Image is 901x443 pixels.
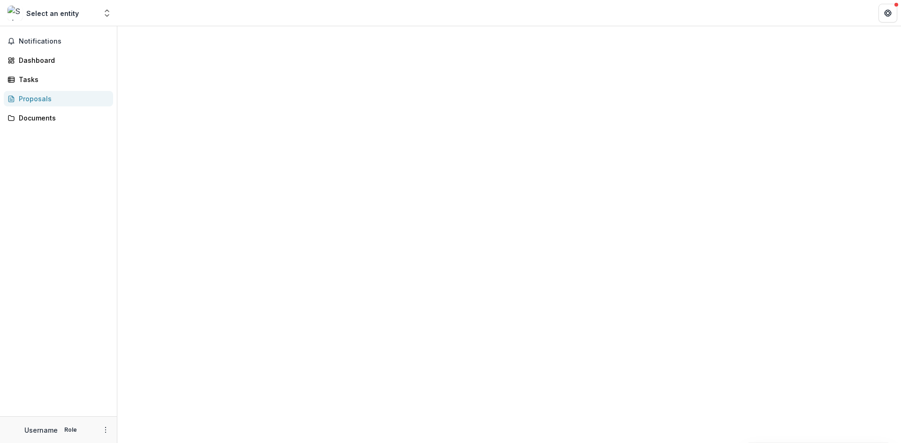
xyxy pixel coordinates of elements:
[19,94,106,104] div: Proposals
[19,38,109,45] span: Notifications
[100,4,114,23] button: Open entity switcher
[100,424,111,435] button: More
[19,55,106,65] div: Dashboard
[8,6,23,21] img: Select an entity
[26,8,79,18] div: Select an entity
[24,425,58,435] p: Username
[4,91,113,106] a: Proposals
[4,72,113,87] a: Tasks
[61,426,80,434] p: Role
[4,110,113,126] a: Documents
[4,53,113,68] a: Dashboard
[19,75,106,84] div: Tasks
[19,113,106,123] div: Documents
[4,34,113,49] button: Notifications
[878,4,897,23] button: Get Help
